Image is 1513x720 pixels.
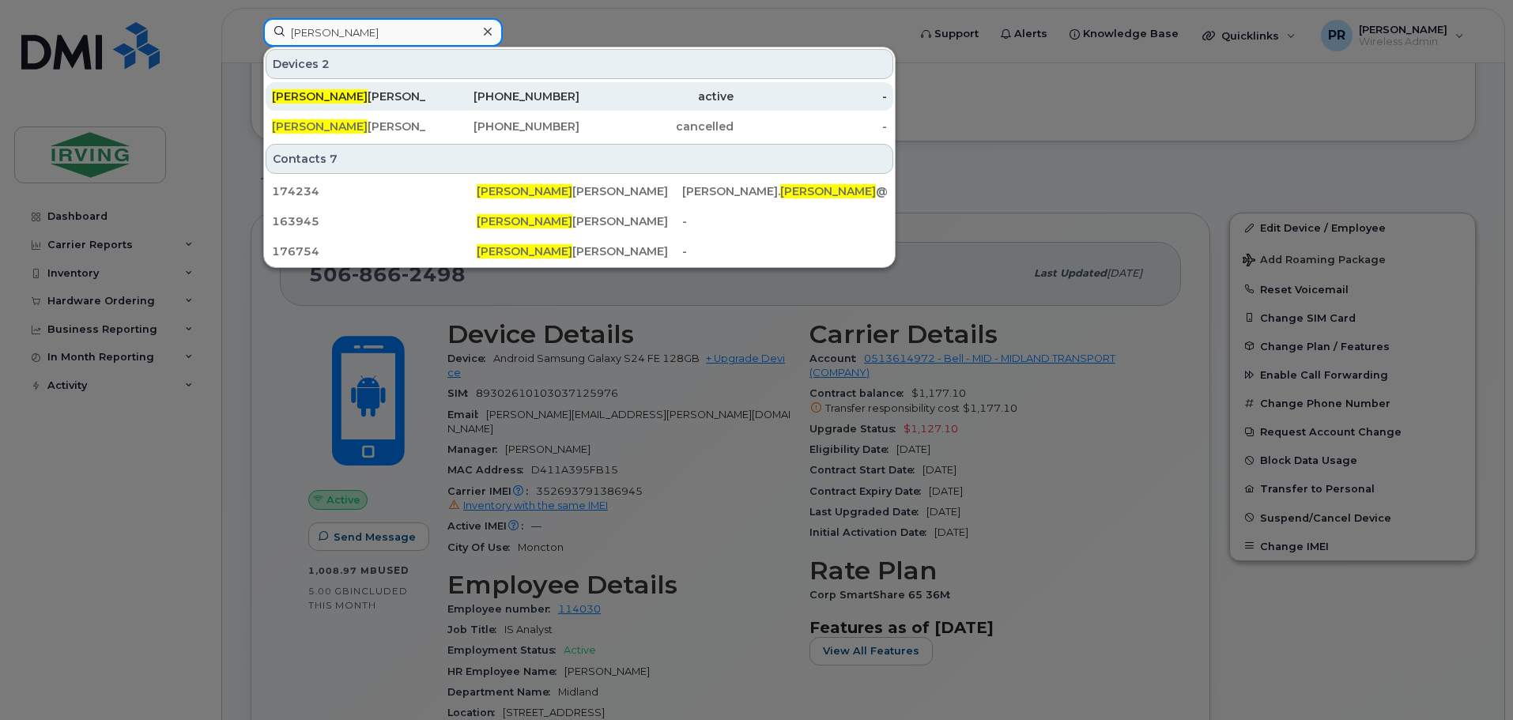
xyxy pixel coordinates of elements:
[266,144,893,174] div: Contacts
[266,237,893,266] a: 176754[PERSON_NAME][PERSON_NAME]-
[477,184,572,198] span: [PERSON_NAME]
[477,243,681,259] div: [PERSON_NAME]
[272,183,477,199] div: 174234
[263,18,503,47] input: Find something...
[322,56,330,72] span: 2
[426,89,580,104] div: [PHONE_NUMBER]
[272,213,477,229] div: 163945
[579,89,734,104] div: active
[272,89,426,104] div: [PERSON_NAME]
[477,244,572,258] span: [PERSON_NAME]
[266,112,893,141] a: [PERSON_NAME][PERSON_NAME][PHONE_NUMBER]cancelled-
[477,214,572,228] span: [PERSON_NAME]
[780,184,876,198] span: [PERSON_NAME]
[682,213,887,229] div: -
[266,177,893,205] a: 174234[PERSON_NAME][PERSON_NAME][PERSON_NAME].[PERSON_NAME]@[DOMAIN_NAME]
[272,119,426,134] div: [PERSON_NAME]
[734,89,888,104] div: -
[682,183,887,199] div: [PERSON_NAME]. @[DOMAIN_NAME]
[272,119,368,134] span: [PERSON_NAME]
[426,119,580,134] div: [PHONE_NUMBER]
[266,82,893,111] a: [PERSON_NAME][PERSON_NAME][PHONE_NUMBER]active-
[272,89,368,104] span: [PERSON_NAME]
[477,213,681,229] div: [PERSON_NAME]
[579,119,734,134] div: cancelled
[477,183,681,199] div: [PERSON_NAME]
[266,49,893,79] div: Devices
[266,207,893,236] a: 163945[PERSON_NAME][PERSON_NAME]-
[272,243,477,259] div: 176754
[734,119,888,134] div: -
[330,151,338,167] span: 7
[682,243,887,259] div: -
